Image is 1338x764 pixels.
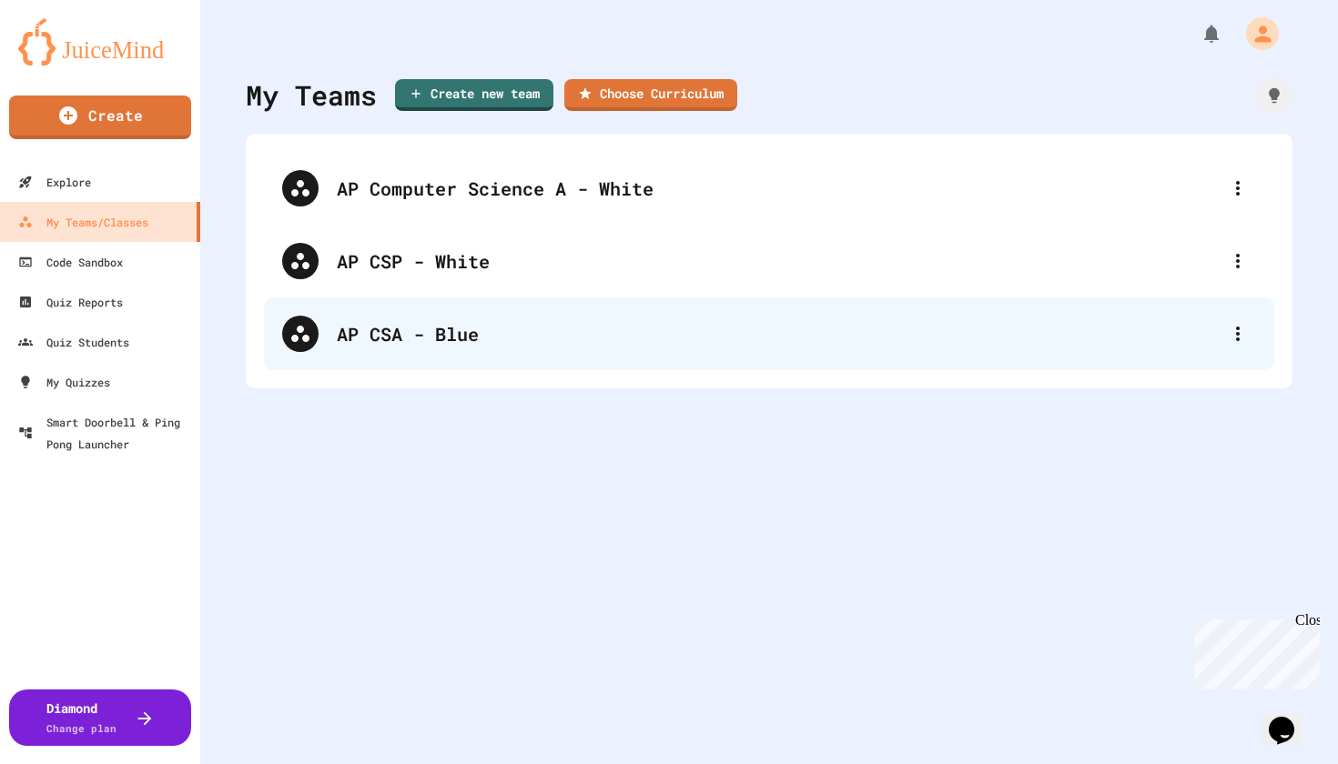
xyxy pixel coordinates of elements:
[1227,13,1283,55] div: My Account
[18,291,123,313] div: Quiz Reports
[337,320,1220,347] div: AP CSA - Blue
[264,297,1274,370] div: AP CSA - Blue
[264,152,1274,225] div: AP Computer Science A - White
[246,75,377,116] div: My Teams
[337,247,1220,275] div: AP CSP - White
[7,7,126,116] div: Chat with us now!Close
[18,211,148,233] div: My Teams/Classes
[9,95,191,139] a: Create
[1167,18,1227,49] div: My Notifications
[1262,691,1320,746] iframe: chat widget
[46,699,117,737] div: Diamond
[18,171,91,193] div: Explore
[1187,612,1320,689] iframe: chat widget
[18,251,123,273] div: Code Sandbox
[46,721,117,735] span: Change plan
[564,79,737,111] a: Choose Curriculum
[18,331,129,353] div: Quiz Students
[18,18,182,65] img: logo-orange.svg
[9,689,191,746] button: DiamondChange plan
[337,175,1220,202] div: AP Computer Science A - White
[18,411,193,455] div: Smart Doorbell & Ping Pong Launcher
[395,79,553,111] a: Create new team
[18,371,110,393] div: My Quizzes
[1256,77,1292,114] div: How it works
[264,225,1274,297] div: AP CSP - White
